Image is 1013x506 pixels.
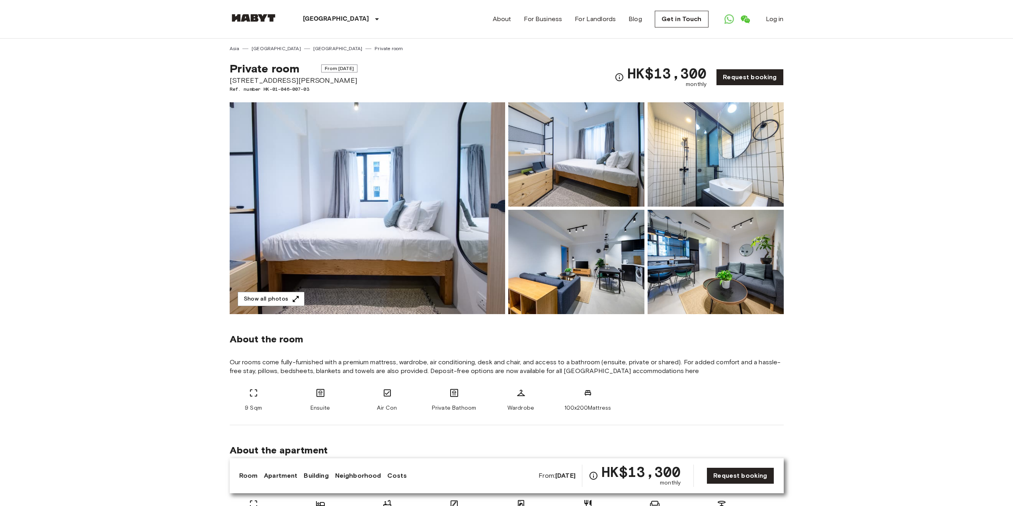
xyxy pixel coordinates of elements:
[264,471,297,481] a: Apartment
[615,72,624,82] svg: Check cost overview for full price breakdown. Please note that discounts apply to new joiners onl...
[230,75,357,86] span: [STREET_ADDRESS][PERSON_NAME]
[660,479,681,487] span: monthly
[555,472,576,479] b: [DATE]
[377,404,397,412] span: Air Con
[230,102,505,314] img: Marketing picture of unit HK-01-046-007-03
[230,45,240,52] a: Asia
[313,45,363,52] a: [GEOGRAPHIC_DATA]
[766,14,784,24] a: Log in
[230,333,784,345] span: About the room
[230,14,277,22] img: Habyt
[508,210,644,314] img: Picture of unit HK-01-046-007-03
[628,14,642,24] a: Blog
[648,102,784,207] img: Picture of unit HK-01-046-007-03
[252,45,301,52] a: [GEOGRAPHIC_DATA]
[707,467,774,484] a: Request booking
[321,64,357,72] span: From [DATE]
[493,14,511,24] a: About
[627,66,707,80] span: HK$13,300
[601,465,681,479] span: HK$13,300
[245,404,262,412] span: 9 Sqm
[230,62,300,75] span: Private room
[230,86,357,93] span: Ref. number HK-01-046-007-03
[564,404,611,412] span: 100x200Mattress
[575,14,616,24] a: For Landlords
[721,11,737,27] a: Open WhatsApp
[230,358,784,375] span: Our rooms come fully-furnished with a premium mattress, wardrobe, air conditioning, desk and chai...
[239,471,258,481] a: Room
[304,471,328,481] a: Building
[507,404,534,412] span: Wardrobe
[716,69,783,86] a: Request booking
[686,80,707,88] span: monthly
[539,471,576,480] span: From:
[375,45,403,52] a: Private room
[238,292,304,307] button: Show all photos
[432,404,476,412] span: Private Bathoom
[387,471,407,481] a: Costs
[524,14,562,24] a: For Business
[508,102,644,207] img: Picture of unit HK-01-046-007-03
[310,404,330,412] span: Ensuite
[335,471,381,481] a: Neighborhood
[648,210,784,314] img: Picture of unit HK-01-046-007-03
[655,11,709,27] a: Get in Touch
[589,471,598,481] svg: Check cost overview for full price breakdown. Please note that discounts apply to new joiners onl...
[737,11,753,27] a: Open WeChat
[303,14,369,24] p: [GEOGRAPHIC_DATA]
[230,444,328,456] span: About the apartment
